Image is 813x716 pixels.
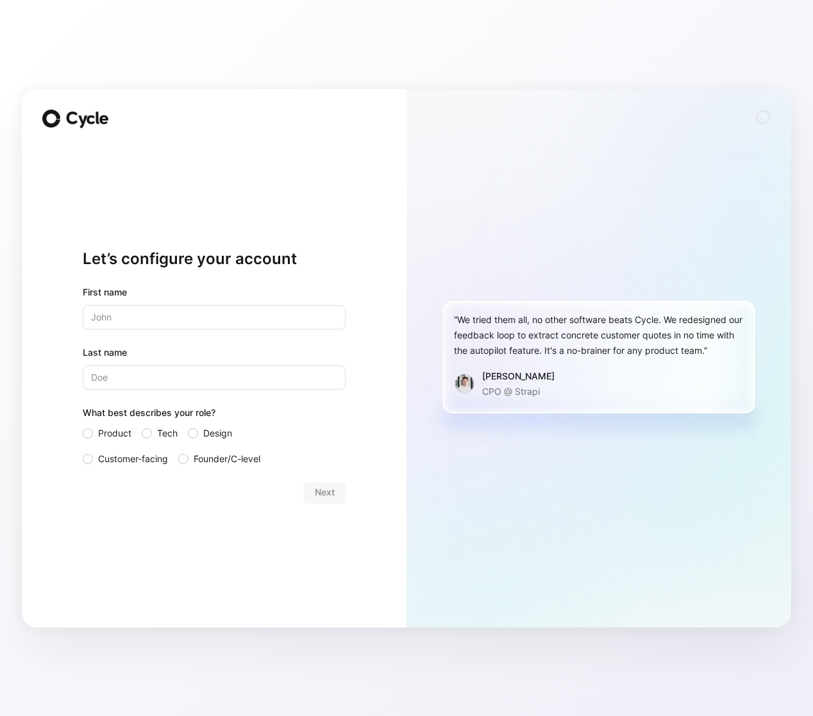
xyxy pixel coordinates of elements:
input: John [83,305,346,329]
div: “We tried them all, no other software beats Cycle. We redesigned our feedback loop to extract con... [454,312,744,358]
h1: Let’s configure your account [83,249,346,269]
span: Product [98,426,131,441]
div: What best describes your role? [83,405,346,426]
div: [PERSON_NAME] [482,369,555,384]
div: First name [83,285,346,300]
span: Design [203,426,232,441]
p: CPO @ Strapi [482,384,555,399]
span: Tech [157,426,178,441]
label: Last name [83,345,346,360]
span: Customer-facing [98,451,168,467]
input: Doe [83,365,346,390]
span: Founder/C-level [194,451,260,467]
